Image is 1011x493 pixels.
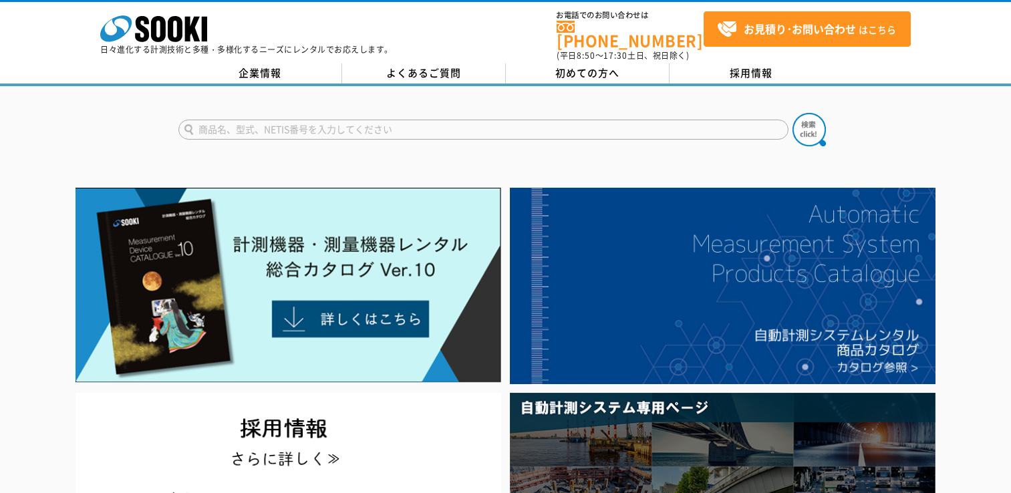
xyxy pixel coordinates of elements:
[510,188,935,384] img: 自動計測システムカタログ
[76,188,501,383] img: Catalog Ver10
[603,49,627,61] span: 17:30
[178,63,342,84] a: 企業情報
[704,11,911,47] a: お見積り･お問い合わせはこちら
[557,49,689,61] span: (平日 ～ 土日、祝日除く)
[100,45,393,53] p: 日々進化する計測技術と多種・多様化するニーズにレンタルでお応えします。
[744,21,856,37] strong: お見積り･お問い合わせ
[792,113,826,146] img: btn_search.png
[506,63,670,84] a: 初めての方へ
[557,11,704,19] span: お電話でのお問い合わせは
[178,120,788,140] input: 商品名、型式、NETIS番号を入力してください
[557,21,704,48] a: [PHONE_NUMBER]
[555,65,619,80] span: 初めての方へ
[342,63,506,84] a: よくあるご質問
[670,63,833,84] a: 採用情報
[577,49,595,61] span: 8:50
[717,19,896,39] span: はこちら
